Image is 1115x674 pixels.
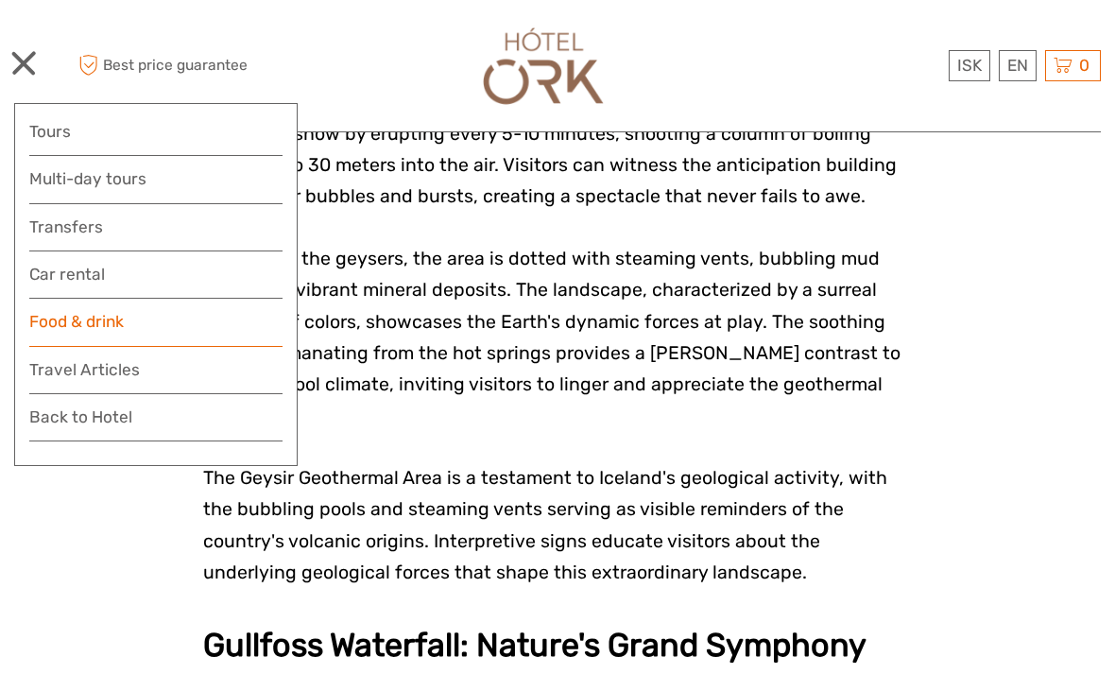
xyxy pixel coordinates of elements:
img: Our services [474,19,612,112]
a: Tours [29,118,283,146]
a: Travel Articles [29,356,283,394]
button: Open LiveChat chat widget [217,29,240,52]
p: We're away right now. Please check back later! [26,33,214,48]
span: 0 [1076,56,1092,75]
a: Car rental [29,261,283,288]
div: EN [999,50,1037,81]
a: Transfers [29,214,283,241]
a: Back to Hotel [29,404,283,441]
span: The Geysir Geothermal Area is a hotbed of geothermal activity renowned for its erupting hot sprin... [203,60,897,207]
span: ISK [957,56,982,75]
span: Best price guarantee [74,50,286,81]
a: Multi-day tours [29,165,283,193]
span: The Geysir Geothermal Area is a testament to Iceland's geological activity, with the bubbling poo... [203,467,887,582]
span: Apart from the geysers, the area is dotted with steaming vents, bubbling mud pools, and vibrant m... [203,248,901,426]
strong: Gullfoss Waterfall: Nature's Grand Symphony [203,626,866,665]
a: Food & drink [29,308,283,346]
